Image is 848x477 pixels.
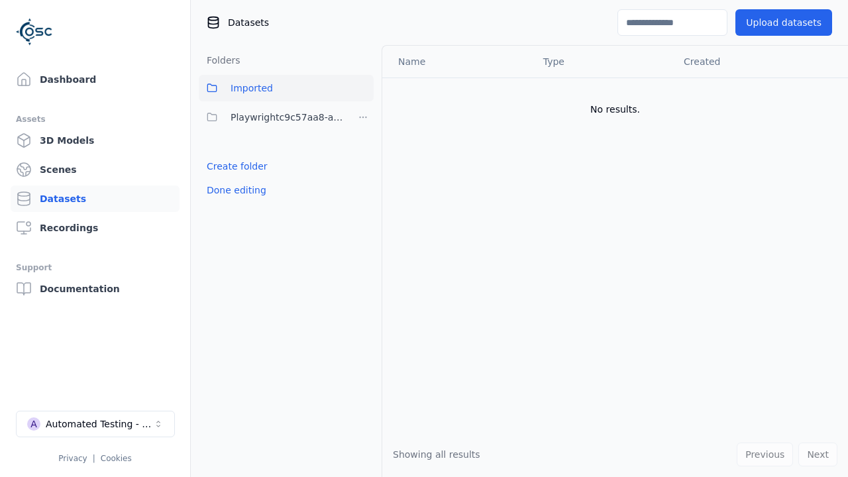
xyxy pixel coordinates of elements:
[11,66,180,93] a: Dashboard
[11,215,180,241] a: Recordings
[231,109,344,125] span: Playwrightc9c57aa8-ad15-42ed-8c26-21b2775e5052
[101,454,132,463] a: Cookies
[58,454,87,463] a: Privacy
[199,154,276,178] button: Create folder
[46,417,153,431] div: Automated Testing - Playwright
[11,276,180,302] a: Documentation
[533,46,673,78] th: Type
[382,46,533,78] th: Name
[11,127,180,154] a: 3D Models
[199,54,240,67] h3: Folders
[393,449,480,460] span: Showing all results
[11,156,180,183] a: Scenes
[382,78,848,141] td: No results.
[16,260,174,276] div: Support
[199,75,374,101] button: Imported
[231,80,273,96] span: Imported
[228,16,269,29] span: Datasets
[16,411,175,437] button: Select a workspace
[735,9,832,36] button: Upload datasets
[207,160,268,173] a: Create folder
[673,46,827,78] th: Created
[27,417,40,431] div: A
[199,178,274,202] button: Done editing
[93,454,95,463] span: |
[11,185,180,212] a: Datasets
[16,13,53,50] img: Logo
[199,104,344,131] button: Playwrightc9c57aa8-ad15-42ed-8c26-21b2775e5052
[16,111,174,127] div: Assets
